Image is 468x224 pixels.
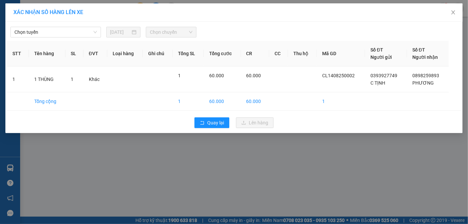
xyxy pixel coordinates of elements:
[7,41,29,67] th: STT
[110,28,131,36] input: 14/08/2025
[370,80,385,86] span: C TỊNH
[83,67,107,92] td: Khác
[236,117,274,128] button: uploadLên hàng
[7,67,29,92] td: 1
[209,73,224,78] span: 60.000
[178,73,181,78] span: 1
[83,41,107,67] th: ĐVT
[370,54,392,60] span: Người gửi
[29,41,65,67] th: Tên hàng
[71,77,73,82] span: 1
[412,73,439,78] span: 0898259893
[269,41,288,67] th: CC
[200,120,204,126] span: rollback
[29,67,65,92] td: 1 THÙNG
[107,41,143,67] th: Loại hàng
[194,117,229,128] button: rollbackQuay lại
[173,92,204,111] td: 1
[204,92,241,111] td: 60.000
[444,3,463,22] button: Close
[412,80,434,86] span: PHƯƠNG
[14,27,97,37] span: Chọn tuyến
[412,47,425,52] span: Số ĐT
[288,41,317,67] th: Thu hộ
[13,9,83,15] span: XÁC NHẬN SỐ HÀNG LÊN XE
[207,119,224,126] span: Quay lại
[370,73,397,78] span: 0393927749
[29,92,65,111] td: Tổng cộng
[173,41,204,67] th: Tổng SL
[317,41,365,67] th: Mã GD
[451,10,456,15] span: close
[317,92,365,111] td: 1
[241,41,270,67] th: CR
[204,41,241,67] th: Tổng cước
[241,92,270,111] td: 60.000
[143,41,173,67] th: Ghi chú
[150,27,192,37] span: Chọn chuyến
[370,47,383,52] span: Số ĐT
[65,41,83,67] th: SL
[246,73,261,78] span: 60.000
[322,73,355,78] span: CL1408250002
[412,54,438,60] span: Người nhận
